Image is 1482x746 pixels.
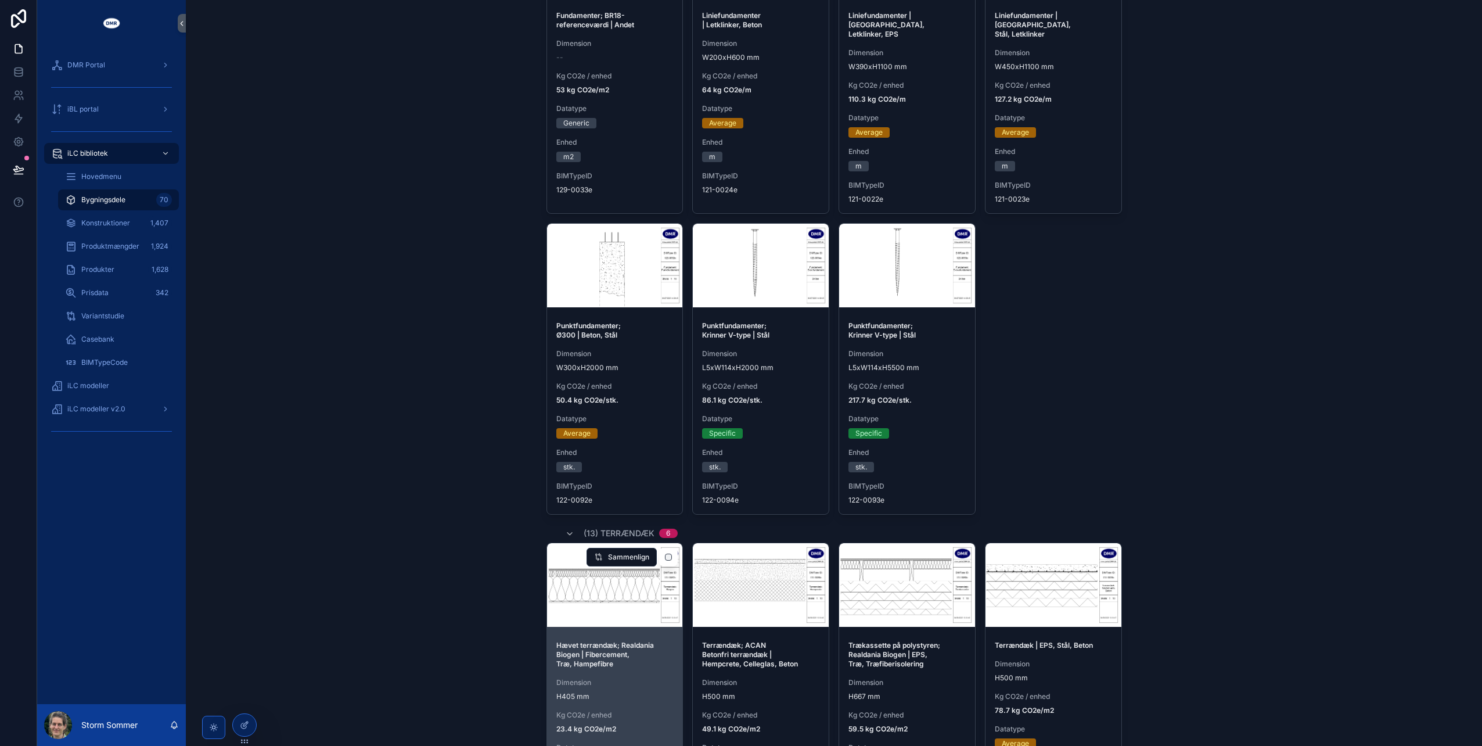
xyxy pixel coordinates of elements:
[563,118,589,128] div: Generic
[702,711,819,720] span: Kg CO2e / enhed
[563,428,591,439] div: Average
[44,399,179,419] a: iLC modeller v2.0
[848,711,966,720] span: Kg CO2e / enhed
[848,363,966,372] span: L5xW114xH5500 mm
[81,218,130,228] span: Konstruktioner
[702,321,769,339] strong: Punktfundamenter; Krinner V-type | Stål
[709,428,736,439] div: Specific
[58,189,179,210] a: Bygningsdele70
[995,641,1093,650] strong: Terrændæk | EPS, Stål, Beton
[702,349,819,358] span: Dimension
[556,396,618,404] strong: 50.4 kg CO2e/stk.
[556,321,623,339] strong: Punktfundamenter; Ø300 | Beton, Stål
[702,171,819,181] span: BIMTypeID
[608,553,649,562] span: Sammenlign
[995,11,1073,38] strong: Liniefundamenter | [GEOGRAPHIC_DATA], Stål, Letklinker
[702,448,819,457] span: Enhed
[81,311,124,321] span: Variantstudie
[995,62,1112,71] span: W450xH1100 mm
[556,711,674,720] span: Kg CO2e / enhed
[44,143,179,164] a: iLC bibliotek
[855,462,867,472] div: stk.
[693,543,829,627] div: Snittegninger---Terrændæk---Sheet---131-0086e---Hempcrete.png
[556,53,563,62] span: --
[995,48,1112,58] span: Dimension
[44,55,179,76] a: DMR Portal
[81,358,128,367] span: BIMTypeCode
[556,104,674,113] span: Datatype
[702,363,819,372] span: L5xW114xH2000 mm
[702,104,819,113] span: Datatype
[702,396,762,404] strong: 86.1 kg CO2e/stk.
[709,152,715,162] div: m
[556,71,674,81] span: Kg CO2e / enhed
[58,259,179,280] a: Produkter1,628
[556,382,674,391] span: Kg CO2e / enhed
[58,306,179,327] a: Variantstudie
[81,288,109,297] span: Prisdata
[556,725,616,733] strong: 23.4 kg CO2e/m2
[855,428,882,439] div: Specific
[556,678,674,687] span: Dimension
[995,659,1112,669] span: Dimension
[848,496,966,505] span: 122-0093e
[702,39,819,48] span: Dimension
[58,236,179,257] a: Produktmængder1,924
[156,193,172,207] div: 70
[839,224,975,307] div: Snittegninger---Fundament---Sheet---122-0093e---Skruefundament.png
[556,641,656,668] strong: Hævet terrændæk; Realdania Biogen | Fibercement, Træ, Hampefibre
[556,85,609,94] strong: 53 kg CO2e/m2
[995,181,1112,190] span: BIMTypeID
[556,11,634,29] strong: Fundamenter; BR18-referenceværdi | Andet
[67,404,125,414] span: iLC modeller v2.0
[709,118,736,128] div: Average
[995,692,1112,701] span: Kg CO2e / enhed
[148,239,172,253] div: 1,924
[556,496,674,505] span: 122-0092e
[58,213,179,234] a: Konstruktioner1,407
[702,692,819,701] span: H500 mm
[848,725,908,733] strong: 59.5 kg CO2e/m2
[81,195,125,205] span: Bygningsdele
[44,375,179,396] a: iLC modeller
[702,725,760,733] strong: 49.1 kg CO2e/m2
[556,414,674,424] span: Datatype
[995,195,1112,204] span: 121-0023e
[58,352,179,373] a: BIMTypeCode
[702,138,819,147] span: Enhed
[67,105,99,114] span: iBL portal
[556,363,674,372] span: W300xH2000 mm
[848,81,966,90] span: Kg CO2e / enhed
[702,414,819,424] span: Datatype
[148,263,172,277] div: 1,628
[563,462,575,472] div: stk.
[1002,127,1029,138] div: Average
[547,224,683,307] div: Snittegninger---Fundament---Sheet---122-0092e---Punktfundament.png
[147,216,172,230] div: 1,407
[848,113,966,123] span: Datatype
[702,11,762,29] strong: Liniefundamenter | Letklinker, Beton
[556,39,674,48] span: Dimension
[556,482,674,491] span: BIMTypeID
[848,692,966,701] span: H667 mm
[848,396,912,404] strong: 217.7 kg CO2e/stk.
[839,223,976,515] a: Punktfundamenter; Krinner V-type | StålDimensionL5xW114xH5500 mmKg CO2e / enhed217.7 kg CO2e/stk....
[848,321,916,339] strong: Punktfundamenter; Krinner V-type | Stål
[546,223,684,515] a: Punktfundamenter; Ø300 | Beton, StålDimensionW300xH2000 mmKg CO2e / enhed50.4 kg CO2e/stk.Datatyp...
[67,60,105,70] span: DMR Portal
[81,172,121,181] span: Hovedmenu
[81,335,114,344] span: Casebank
[709,462,721,472] div: stk.
[587,548,657,566] button: Sammenlign
[839,543,975,627] div: Snittegninger---Terrændæk---Sheet---131-0068e---Trækassette.png
[995,706,1054,715] strong: 78.7 kg CO2e/m2
[547,543,683,627] div: Snittegninger---Terrændæk---Sheet---131-0067e---Biogen.png
[995,113,1112,123] span: Datatype
[848,62,966,71] span: W390xH1100 mm
[152,286,172,300] div: 342
[848,48,966,58] span: Dimension
[702,185,819,195] span: 121-0024e
[81,265,114,274] span: Produkter
[556,448,674,457] span: Enhed
[702,678,819,687] span: Dimension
